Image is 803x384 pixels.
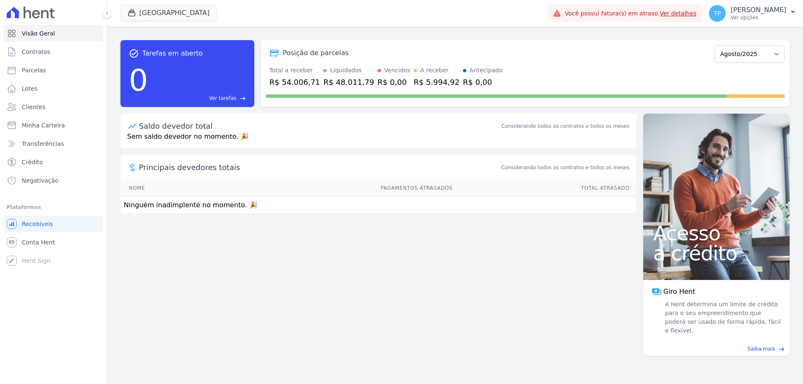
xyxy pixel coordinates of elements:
[22,158,43,166] span: Crédito
[414,76,460,88] div: R$ 5.994,92
[3,135,103,152] a: Transferências
[660,10,697,17] a: Ver detalhes
[22,238,55,247] span: Conta Hent
[120,5,217,21] button: [GEOGRAPHIC_DATA]
[3,62,103,79] a: Parcelas
[151,94,246,102] a: Ver tarefas east
[3,154,103,170] a: Crédito
[501,164,629,171] span: Considerando todos os contratos e todos os meses
[212,180,453,197] th: Pagamentos Atrasados
[22,29,55,38] span: Visão Geral
[139,120,500,132] div: Saldo devedor total
[747,345,775,353] span: Saiba mais
[323,76,374,88] div: R$ 48.011,79
[22,48,50,56] span: Contratos
[283,48,349,58] div: Posição de parcelas
[22,140,64,148] span: Transferências
[7,202,100,212] div: Plataformas
[714,10,721,16] span: TP
[142,48,203,58] span: Tarefas em aberto
[22,121,65,130] span: Minha Carteira
[22,103,45,111] span: Clientes
[653,223,780,243] span: Acesso
[120,197,636,214] td: Ninguém inadimplente no momento. 🎉
[3,80,103,97] a: Lotes
[3,216,103,232] a: Recebíveis
[3,43,103,60] a: Contratos
[129,48,139,58] span: task_alt
[663,287,695,297] span: Giro Hent
[139,162,500,173] span: Principais devedores totais
[463,76,503,88] div: R$ 0,00
[420,66,449,75] div: A receber
[269,66,320,75] div: Total a receber
[3,99,103,115] a: Clientes
[731,6,786,14] p: [PERSON_NAME]
[269,76,320,88] div: R$ 54.006,71
[731,14,786,21] p: Ver opções
[663,300,781,335] span: A Hent determina um limite de crédito para o seu empreendimento que poderá ser usado de forma ráp...
[378,76,410,88] div: R$ 0,00
[209,94,236,102] span: Ver tarefas
[470,66,503,75] div: Antecipado
[501,122,629,130] div: Considerando todos os contratos e todos os meses
[778,346,785,352] span: east
[648,345,785,353] a: Saiba mais east
[3,25,103,42] a: Visão Geral
[653,243,780,263] span: a crédito
[702,2,803,25] button: TP [PERSON_NAME] Ver opções
[120,132,636,148] p: Sem saldo devedor no momento. 🎉
[330,66,362,75] div: Liquidados
[3,234,103,251] a: Conta Hent
[565,9,696,18] span: Você possui fatura(s) em atraso.
[22,220,53,228] span: Recebíveis
[3,117,103,134] a: Minha Carteira
[3,172,103,189] a: Negativação
[453,180,636,197] th: Total Atrasado
[22,84,38,93] span: Lotes
[384,66,410,75] div: Vencidos
[129,58,148,102] div: 0
[120,180,212,197] th: Nome
[22,66,46,74] span: Parcelas
[240,95,246,102] span: east
[22,176,59,185] span: Negativação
